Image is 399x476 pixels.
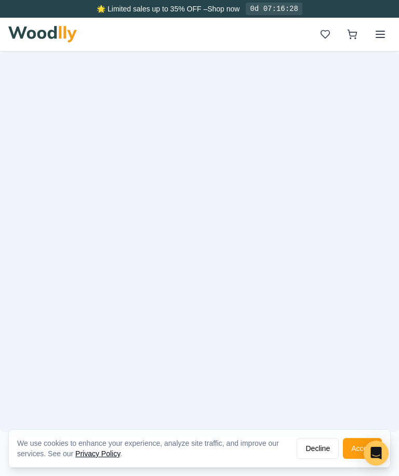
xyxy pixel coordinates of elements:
img: Woodlly [8,26,77,43]
span: 🌟 Limited sales up to 35% OFF – [97,5,207,13]
div: Open Intercom Messenger [364,441,389,466]
a: Privacy Policy [75,449,120,458]
button: Decline [297,438,339,459]
div: We use cookies to enhance your experience, analyze site traffic, and improve our services. See our . [17,438,288,459]
a: Shop now [207,5,240,13]
div: 0d 07:16:28 [246,3,302,15]
button: Accept [343,438,382,459]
